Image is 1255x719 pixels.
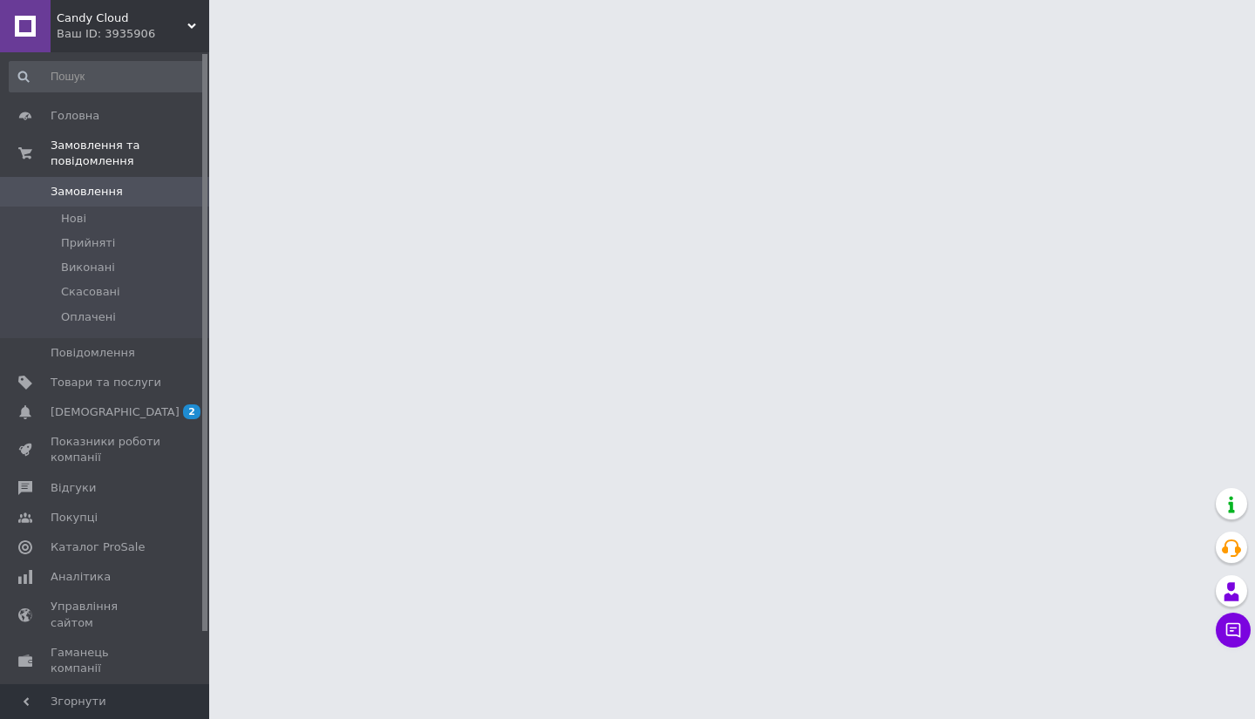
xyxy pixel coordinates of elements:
[51,184,123,200] span: Замовлення
[1216,613,1251,648] button: Чат з покупцем
[51,404,180,420] span: [DEMOGRAPHIC_DATA]
[51,569,111,585] span: Аналітика
[57,10,187,26] span: Candy Cloud
[51,138,209,169] span: Замовлення та повідомлення
[61,211,86,227] span: Нові
[51,480,96,496] span: Відгуки
[51,539,145,555] span: Каталог ProSale
[51,108,99,124] span: Головна
[9,61,206,92] input: Пошук
[61,309,116,325] span: Оплачені
[51,599,161,630] span: Управління сайтом
[57,26,209,42] div: Ваш ID: 3935906
[51,345,135,361] span: Повідомлення
[51,645,161,676] span: Гаманець компанії
[51,434,161,465] span: Показники роботи компанії
[183,404,200,419] span: 2
[61,260,115,275] span: Виконані
[51,375,161,390] span: Товари та послуги
[61,284,120,300] span: Скасовані
[51,510,98,526] span: Покупці
[61,235,115,251] span: Прийняті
